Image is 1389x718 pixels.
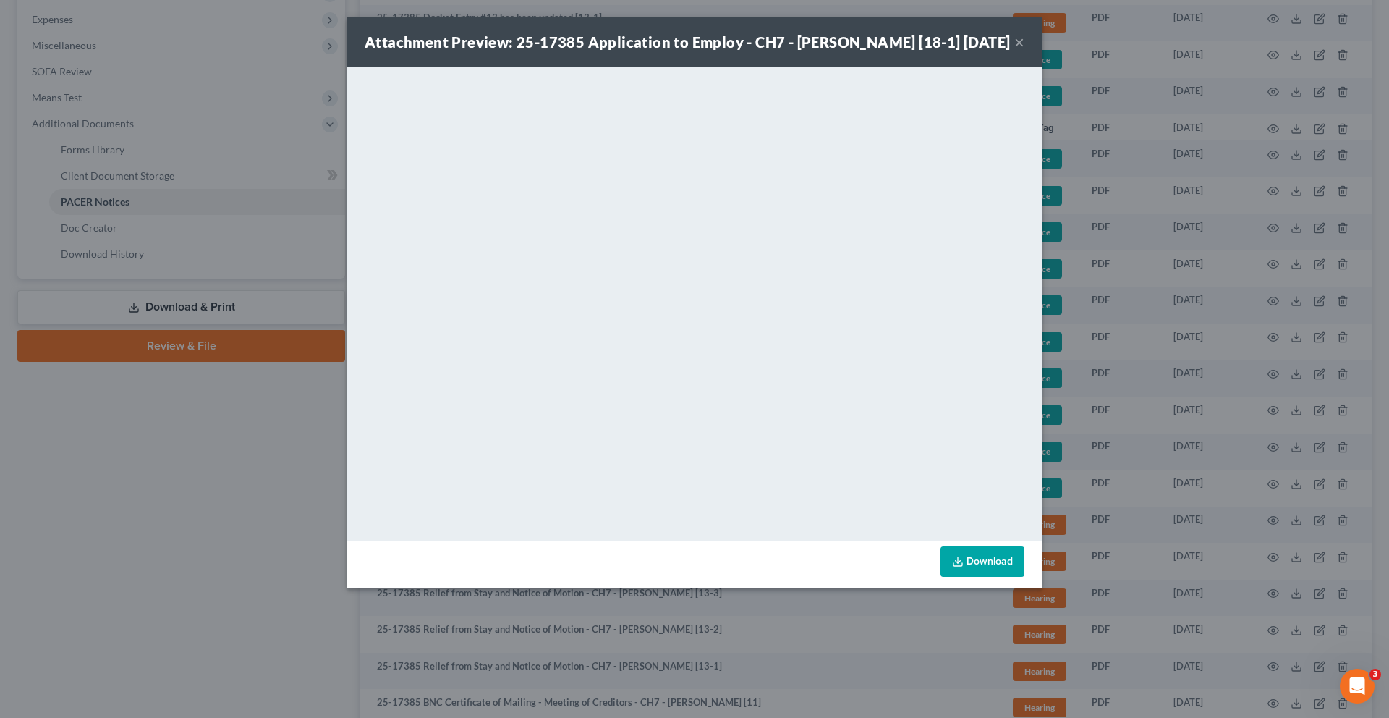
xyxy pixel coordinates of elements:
[365,33,1010,51] strong: Attachment Preview: 25-17385 Application to Employ - CH7 - [PERSON_NAME] [18-1] [DATE]
[1369,669,1381,680] span: 3
[1014,33,1024,51] button: ×
[347,67,1042,537] iframe: <object ng-attr-data='[URL][DOMAIN_NAME]' type='application/pdf' width='100%' height='650px'></ob...
[940,546,1024,577] a: Download
[1340,669,1375,704] iframe: Intercom live chat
